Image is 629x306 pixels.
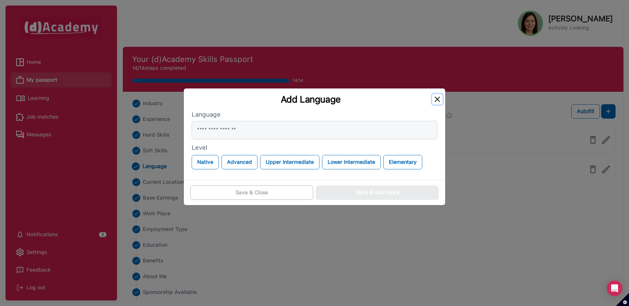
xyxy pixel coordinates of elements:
div: Save & Add more [356,189,399,197]
label: Language [192,110,437,120]
div: Save & Close [236,189,268,197]
button: Native [192,155,219,169]
button: Elementary [383,155,422,169]
button: Upper Intermediate [260,155,319,169]
button: Lower Intermediate [322,155,381,169]
button: Close [432,94,443,105]
button: Save & Close [190,185,313,200]
button: Advanced [221,155,257,169]
div: Open Intercom Messenger [607,280,622,296]
button: Save & Add more [316,185,439,200]
button: Set cookie preferences [616,293,629,306]
div: Add Language [189,94,432,105]
label: Level [192,143,437,153]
